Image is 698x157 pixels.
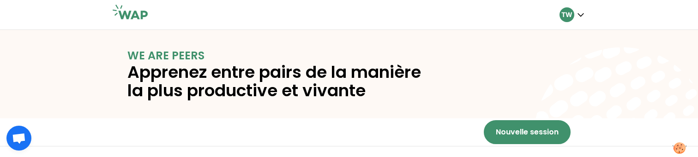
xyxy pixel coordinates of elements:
[127,63,438,100] h2: Apprenez entre pairs de la manière la plus productive et vivante
[560,7,585,22] button: TW
[6,126,31,151] a: Ouvrir le chat
[561,10,572,19] p: TW
[484,120,571,144] button: Nouvelle session
[127,48,571,63] h1: WE ARE PEERS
